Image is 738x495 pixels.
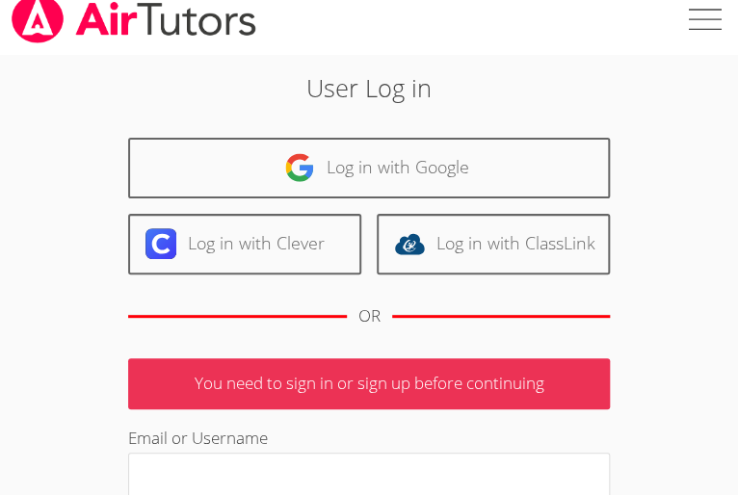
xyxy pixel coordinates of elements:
h2: User Log in [103,69,635,106]
img: clever-logo-6eab21bc6e7a338710f1a6ff85c0baf02591cd810cc4098c63d3a4b26e2feb20.svg [145,228,176,259]
p: You need to sign in or sign up before continuing [128,358,610,409]
img: classlink-logo-d6bb404cc1216ec64c9a2012d9dc4662098be43eaf13dc465df04b49fa7ab582.svg [394,228,425,259]
a: Log in with Clever [128,214,361,274]
div: OR [358,302,381,330]
a: Log in with Google [128,138,610,198]
img: google-logo-50288ca7cdecda66e5e0955fdab243c47b7ad437acaf1139b6f446037453330a.svg [284,152,315,183]
label: Email or Username [128,427,268,449]
a: Log in with ClassLink [377,214,610,274]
